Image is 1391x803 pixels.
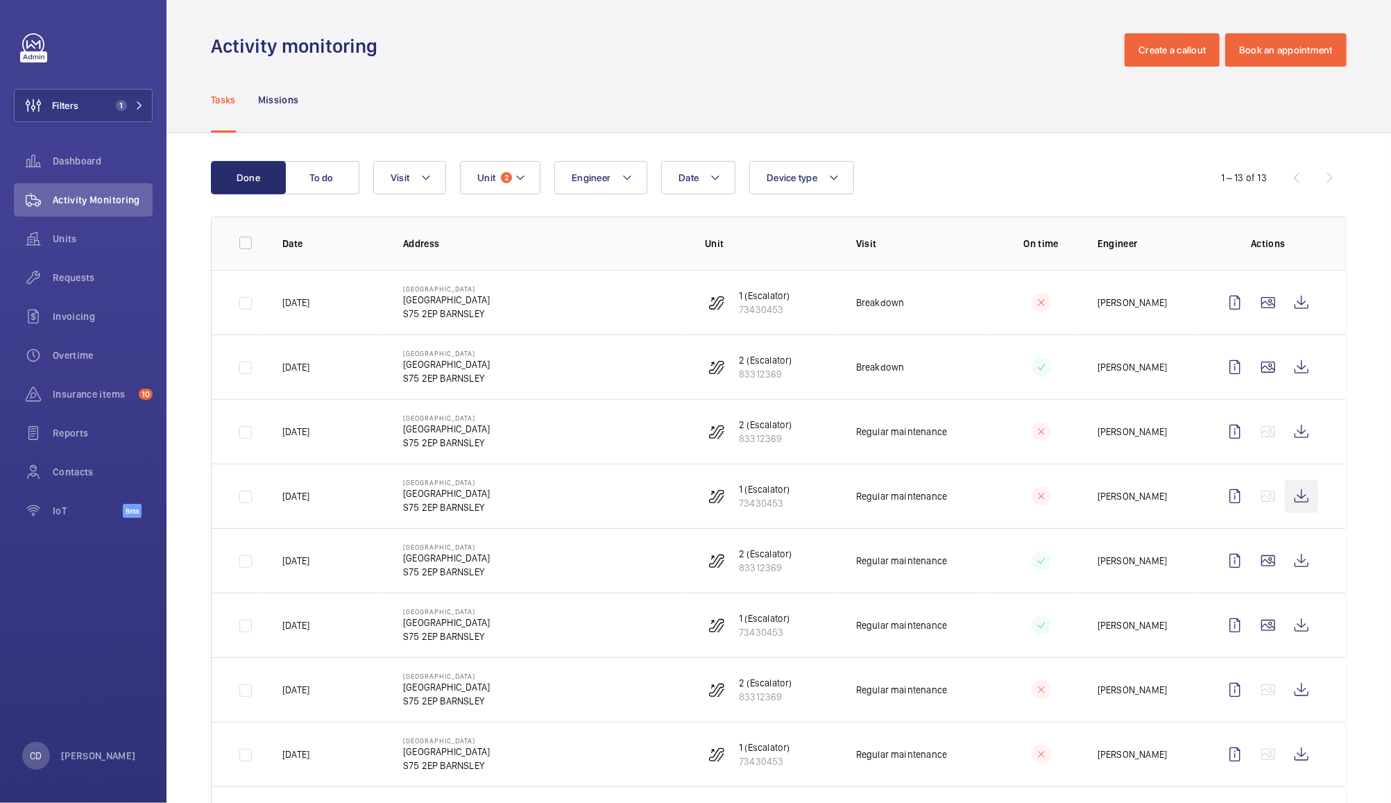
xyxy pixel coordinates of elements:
p: [DATE] [282,296,309,310]
p: 2 (Escalator) [739,353,792,367]
p: CD [30,749,42,763]
p: 73430453 [739,754,790,768]
span: Contacts [53,465,153,479]
p: [GEOGRAPHIC_DATA] [403,357,490,371]
p: Tasks [211,93,236,107]
p: [GEOGRAPHIC_DATA] [403,680,490,694]
h1: Activity monitoring [211,33,386,59]
p: 73430453 [739,303,790,316]
p: 73430453 [739,625,790,639]
p: [GEOGRAPHIC_DATA] [403,349,490,357]
p: 83312369 [739,432,792,446]
p: Breakdown [856,296,905,310]
span: Overtime [53,348,153,362]
p: [DATE] [282,747,309,761]
p: [PERSON_NAME] [1098,360,1167,374]
span: 1 [116,100,127,111]
p: 2 (Escalator) [739,418,792,432]
p: 2 (Escalator) [739,547,792,561]
p: Regular maintenance [856,554,947,568]
p: [DATE] [282,360,309,374]
button: To do [284,161,359,194]
span: Reports [53,426,153,440]
div: 1 – 13 of 13 [1221,171,1267,185]
p: 2 (Escalator) [739,676,792,690]
p: [GEOGRAPHIC_DATA] [403,551,490,565]
button: Filters1 [14,89,153,122]
button: Engineer [554,161,647,194]
p: 1 (Escalator) [739,482,790,496]
p: [DATE] [282,554,309,568]
p: [GEOGRAPHIC_DATA] [403,422,490,436]
span: IoT [53,504,123,518]
p: [GEOGRAPHIC_DATA] [403,478,490,487]
button: Date [661,161,735,194]
p: On time [1007,237,1075,251]
p: Unit [705,237,834,251]
button: Done [211,161,286,194]
p: 83312369 [739,561,792,575]
p: S75 2EP BARNSLEY [403,307,490,321]
p: Date [282,237,381,251]
p: [GEOGRAPHIC_DATA] [403,414,490,422]
p: [DATE] [282,618,309,632]
span: 2 [501,172,512,183]
p: Actions [1218,237,1318,251]
p: [DATE] [282,425,309,439]
p: S75 2EP BARNSLEY [403,371,490,385]
p: 1 (Escalator) [739,289,790,303]
p: [PERSON_NAME] [1098,747,1167,761]
img: escalator.svg [708,488,725,505]
p: [PERSON_NAME] [61,749,136,763]
span: Invoicing [53,310,153,323]
p: [GEOGRAPHIC_DATA] [403,672,490,680]
span: Visit [391,172,409,183]
span: Dashboard [53,154,153,168]
p: [GEOGRAPHIC_DATA] [403,736,490,745]
p: Breakdown [856,360,905,374]
span: Insurance items [53,387,133,401]
button: Book an appointment [1225,33,1347,67]
p: Regular maintenance [856,683,947,697]
span: Units [53,232,153,246]
p: [GEOGRAPHIC_DATA] [403,285,490,293]
p: 1 (Escalator) [739,741,790,754]
p: Engineer [1098,237,1196,251]
p: Regular maintenance [856,489,947,503]
p: Regular maintenance [856,747,947,761]
span: Requests [53,271,153,285]
img: escalator.svg [708,359,725,375]
p: [DATE] [282,489,309,503]
span: Filters [52,99,78,112]
p: Missions [258,93,299,107]
p: [PERSON_NAME] [1098,489,1167,503]
span: Beta [123,504,142,518]
p: S75 2EP BARNSLEY [403,565,490,579]
p: [PERSON_NAME] [1098,683,1167,697]
span: Device type [767,172,817,183]
p: [GEOGRAPHIC_DATA] [403,487,490,500]
p: [GEOGRAPHIC_DATA] [403,293,490,307]
button: Device type [749,161,854,194]
span: 10 [139,389,153,400]
span: Activity Monitoring [53,193,153,207]
p: [PERSON_NAME] [1098,554,1167,568]
p: 1 (Escalator) [739,611,790,625]
img: escalator.svg [708,617,725,634]
p: S75 2EP BARNSLEY [403,436,490,450]
img: escalator.svg [708,423,725,440]
p: [PERSON_NAME] [1098,618,1167,632]
p: [GEOGRAPHIC_DATA] [403,607,490,616]
p: 73430453 [739,496,790,510]
p: S75 2EP BARNSLEY [403,694,490,708]
button: Create a callout [1125,33,1220,67]
p: S75 2EP BARNSLEY [403,500,490,514]
p: [GEOGRAPHIC_DATA] [403,616,490,629]
p: Address [403,237,683,251]
p: [PERSON_NAME] [1098,296,1167,310]
span: Date [679,172,699,183]
button: Unit2 [460,161,540,194]
p: S75 2EP BARNSLEY [403,759,490,772]
img: escalator.svg [708,682,725,698]
p: 83312369 [739,690,792,704]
